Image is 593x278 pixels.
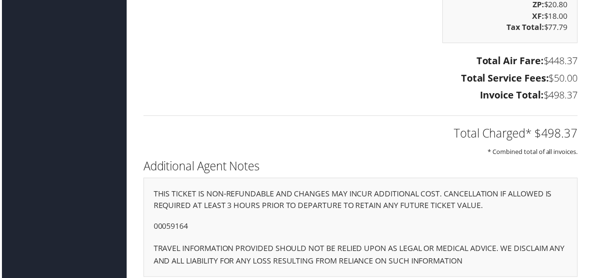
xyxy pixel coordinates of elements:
[490,148,580,157] small: * Combined total of all invoices.
[481,89,546,102] strong: Invoice Total:
[143,159,580,176] h2: Additional Agent Notes
[463,72,551,85] strong: Total Service Fees:
[478,55,546,68] strong: Total Air Fare:
[143,89,580,103] h3: $498.37
[153,244,570,269] p: TRAVEL INFORMATION PROVIDED SHOULD NOT BE RELIED UPON AS LEGAL OR MEDICAL ADVICE. WE DISCLAIM ANY...
[534,11,546,21] strong: XF:
[153,222,570,235] p: 00059164
[143,55,580,68] h3: $448.37
[143,72,580,85] h3: $50.00
[508,22,546,33] strong: Tax Total:
[143,126,580,142] h2: Total Charged* $498.37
